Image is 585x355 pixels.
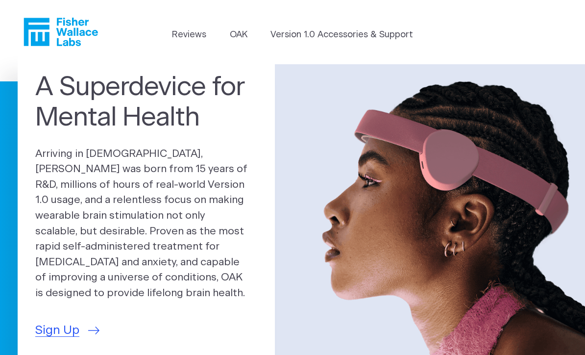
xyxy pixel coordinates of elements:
[24,18,98,46] a: Fisher Wallace
[35,322,99,340] a: Sign Up
[230,28,247,42] a: OAK
[270,28,413,42] a: Version 1.0 Accessories & Support
[35,73,257,133] h1: A Superdevice for Mental Health
[172,28,206,42] a: Reviews
[35,146,257,301] p: Arriving in [DEMOGRAPHIC_DATA], [PERSON_NAME] was born from 15 years of R&D, millions of hours of...
[35,322,79,340] span: Sign Up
